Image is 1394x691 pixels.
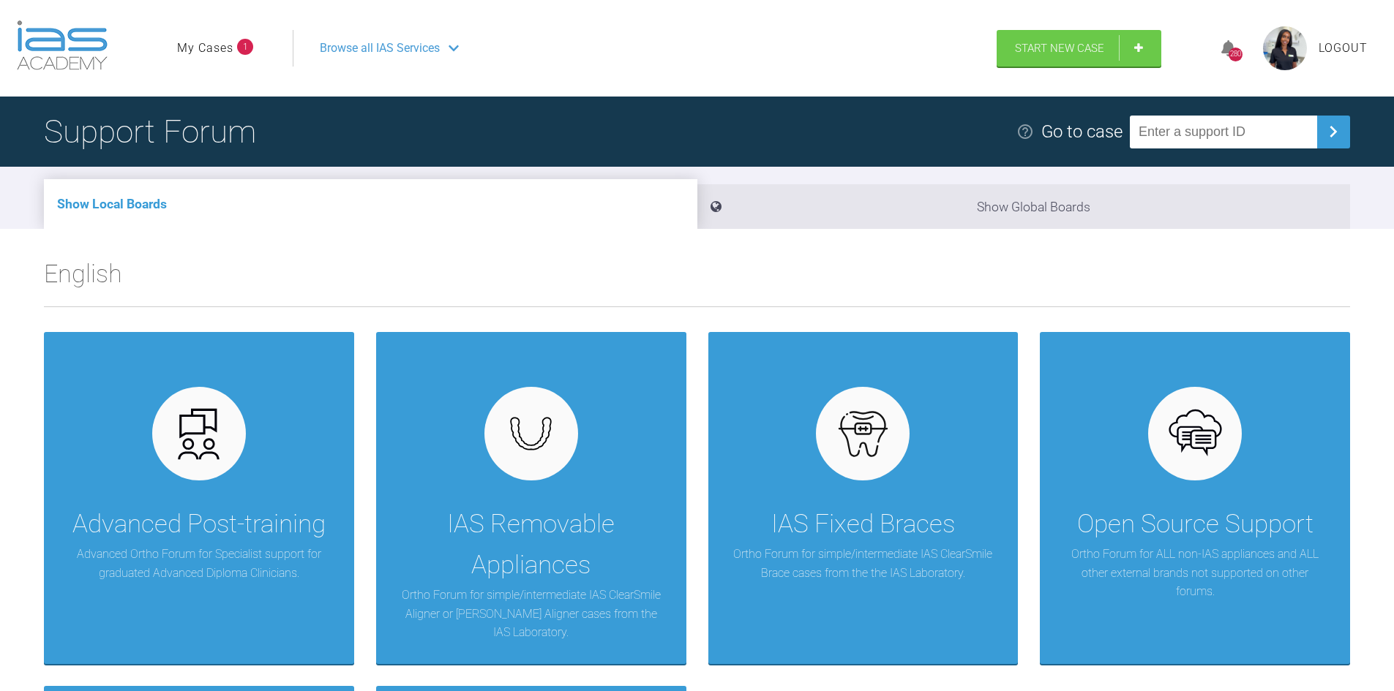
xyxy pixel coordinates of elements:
a: My Cases [177,39,233,58]
input: Enter a support ID [1130,116,1317,148]
a: Advanced Post-trainingAdvanced Ortho Forum for Specialist support for graduated Advanced Diploma ... [44,332,354,664]
p: Ortho Forum for simple/intermediate IAS ClearSmile Aligner or [PERSON_NAME] Aligner cases from th... [398,586,664,642]
span: 1 [237,39,253,55]
img: opensource.6e495855.svg [1167,406,1224,462]
img: fixed.9f4e6236.svg [835,406,891,462]
p: Ortho Forum for ALL non-IAS appliances and ALL other external brands not supported on other forums. [1062,545,1328,601]
a: IAS Fixed BracesOrtho Forum for simple/intermediate IAS ClearSmile Brace cases from the the IAS L... [708,332,1019,664]
div: IAS Fixed Braces [771,504,955,545]
div: 280 [1229,48,1243,61]
h1: Support Forum [44,106,256,157]
p: Ortho Forum for simple/intermediate IAS ClearSmile Brace cases from the the IAS Laboratory. [730,545,997,582]
p: Advanced Ortho Forum for Specialist support for graduated Advanced Diploma Clinicians. [66,545,332,582]
h2: English [44,254,1350,306]
div: Advanced Post-training [72,504,326,545]
div: Open Source Support [1077,504,1314,545]
div: IAS Removable Appliances [398,504,664,586]
a: IAS Removable AppliancesOrtho Forum for simple/intermediate IAS ClearSmile Aligner or [PERSON_NAM... [376,332,686,664]
div: Go to case [1041,118,1123,146]
img: help.e70b9f3d.svg [1016,123,1034,140]
img: removables.927eaa4e.svg [503,412,559,455]
img: advanced.73cea251.svg [170,406,227,462]
img: chevronRight.28bd32b0.svg [1322,120,1345,143]
a: Open Source SupportOrtho Forum for ALL non-IAS appliances and ALL other external brands not suppo... [1040,332,1350,664]
li: Show Global Boards [697,184,1351,229]
img: profile.png [1263,26,1307,70]
li: Show Local Boards [44,179,697,229]
span: Start New Case [1015,42,1104,55]
a: Logout [1319,39,1368,58]
a: Start New Case [997,30,1161,67]
img: logo-light.3e3ef733.png [17,20,108,70]
span: Browse all IAS Services [320,39,440,58]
